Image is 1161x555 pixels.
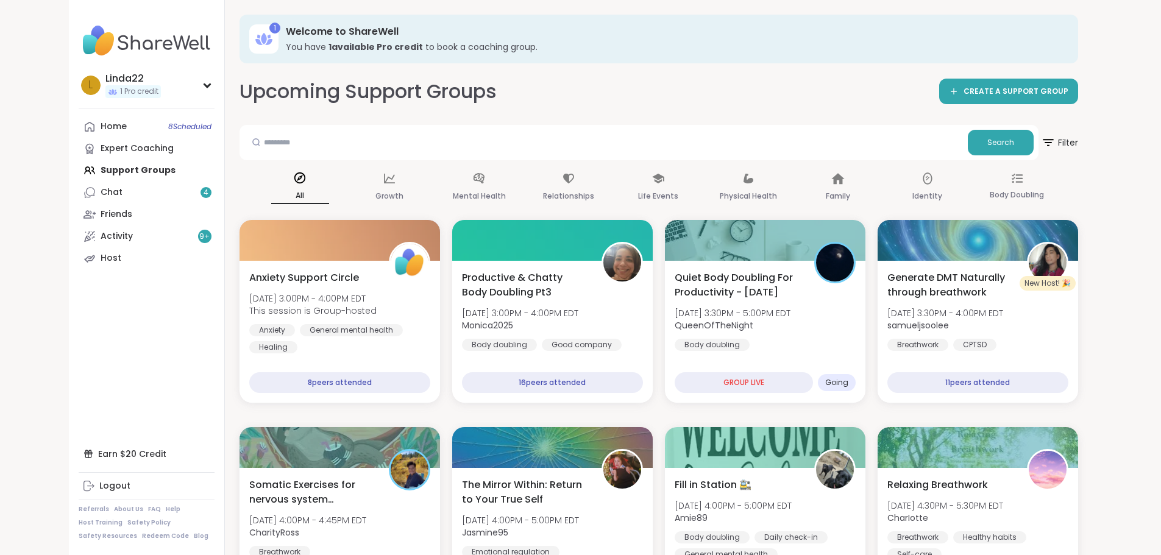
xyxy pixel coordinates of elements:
div: 1 [269,23,280,34]
span: 4 [204,188,208,198]
div: Friends [101,208,132,221]
b: CharIotte [887,512,928,524]
a: Host [79,247,215,269]
p: Mental Health [453,189,506,203]
div: Linda22 [105,72,161,85]
p: Growth [375,189,403,203]
a: Activity9+ [79,225,215,247]
a: Redeem Code [142,532,189,540]
button: Search [968,130,1034,155]
h3: You have to book a coaching group. [286,41,1061,53]
span: Productive & Chatty Body Doubling Pt3 [462,270,588,300]
b: samueljsoolee [887,319,949,331]
a: Friends [79,203,215,225]
a: CREATE A SUPPORT GROUP [939,79,1078,104]
p: Body Doubling [990,188,1044,202]
span: 8 Scheduled [168,122,211,132]
div: Body doubling [675,339,750,351]
span: The Mirror Within: Return to Your True Self [462,478,588,507]
span: [DATE] 3:30PM - 4:00PM EDT [887,307,1003,319]
img: Amie89 [816,451,854,489]
p: Identity [912,189,942,203]
b: QueenOfTheNight [675,319,753,331]
span: 1 Pro credit [120,87,158,97]
span: Quiet Body Doubling For Productivity - [DATE] [675,270,801,300]
div: Chat [101,186,122,199]
p: Physical Health [720,189,777,203]
a: Referrals [79,505,109,514]
span: [DATE] 4:00PM - 5:00PM EDT [675,500,792,512]
b: Monica2025 [462,319,513,331]
div: Logout [99,480,130,492]
div: 16 peers attended [462,372,643,393]
p: All [271,188,329,204]
a: Safety Resources [79,532,137,540]
div: 11 peers attended [887,372,1068,393]
a: Help [166,505,180,514]
div: Daily check-in [754,531,828,543]
b: CharityRoss [249,526,299,539]
a: FAQ [148,505,161,514]
div: 8 peers attended [249,372,430,393]
h3: Welcome to ShareWell [286,25,1061,38]
span: [DATE] 4:00PM - 5:00PM EDT [462,514,579,526]
span: Anxiety Support Circle [249,270,359,285]
b: Amie89 [675,512,708,524]
span: Relaxing Breathwork [887,478,988,492]
div: CPTSD [953,339,996,351]
a: Blog [194,532,208,540]
div: Breathwork [887,531,948,543]
span: CREATE A SUPPORT GROUP [964,87,1068,97]
div: Healthy habits [953,531,1026,543]
span: [DATE] 3:00PM - 4:00PM EDT [249,292,377,305]
span: Going [825,378,848,387]
p: Relationships [543,189,594,203]
div: Earn $20 Credit [79,443,215,465]
a: Safety Policy [127,518,171,527]
div: Body doubling [675,531,750,543]
div: Activity [101,230,133,242]
div: GROUP LIVE [675,372,813,393]
div: Good company [542,339,622,351]
div: Body doubling [462,339,537,351]
img: samueljsoolee [1029,244,1067,281]
div: Host [101,252,121,264]
p: Family [826,189,850,203]
div: Expert Coaching [101,143,174,155]
span: 9 + [199,232,210,242]
a: Host Training [79,518,122,527]
div: General mental health [300,324,403,336]
div: New Host! 🎉 [1020,276,1076,291]
img: Jasmine95 [603,451,641,489]
span: Fill in Station 🚉 [675,478,751,492]
span: [DATE] 3:00PM - 4:00PM EDT [462,307,578,319]
span: [DATE] 4:30PM - 5:30PM EDT [887,500,1003,512]
span: Search [987,137,1014,148]
b: Jasmine95 [462,526,508,539]
div: Anxiety [249,324,295,336]
span: Filter [1041,128,1078,157]
div: Home [101,121,127,133]
div: Healing [249,341,297,353]
h2: Upcoming Support Groups [240,78,497,105]
span: This session is Group-hosted [249,305,377,317]
span: Somatic Exercises for nervous system regulation [249,478,375,507]
span: Generate DMT Naturally through breathwork [887,270,1014,300]
span: L [88,77,93,93]
a: Logout [79,475,215,497]
b: 1 available Pro credit [328,41,423,53]
img: Monica2025 [603,244,641,281]
img: CharityRoss [391,451,428,489]
span: [DATE] 4:00PM - 4:45PM EDT [249,514,366,526]
a: Expert Coaching [79,138,215,160]
p: Life Events [638,189,678,203]
a: Home8Scheduled [79,116,215,138]
img: QueenOfTheNight [816,244,854,281]
img: ShareWell Nav Logo [79,19,215,62]
span: [DATE] 3:30PM - 5:00PM EDT [675,307,790,319]
a: Chat4 [79,182,215,203]
div: Breathwork [887,339,948,351]
img: ShareWell [391,244,428,281]
img: CharIotte [1029,451,1067,489]
a: About Us [114,505,143,514]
